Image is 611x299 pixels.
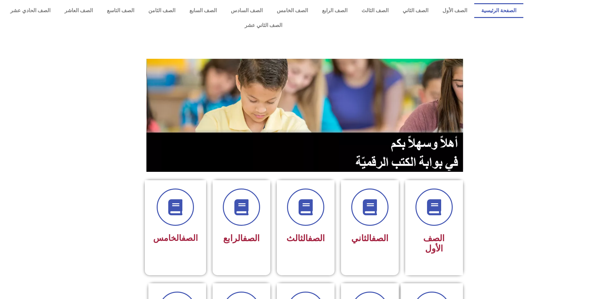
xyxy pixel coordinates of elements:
[224,3,270,18] a: الصف السادس
[141,3,182,18] a: الصف الثامن
[396,3,435,18] a: الصف الثاني
[435,3,474,18] a: الصف الأول
[474,3,523,18] a: الصفحة الرئيسية
[181,233,198,243] a: الصف
[100,3,141,18] a: الصف التاسع
[182,3,224,18] a: الصف السابع
[243,233,260,243] a: الصف
[3,18,523,33] a: الصف الثاني عشر
[371,233,388,243] a: الصف
[351,233,388,243] span: الثاني
[153,233,198,243] span: الخامس
[270,3,315,18] a: الصف الخامس
[308,233,325,243] a: الصف
[423,233,445,254] span: الصف الأول
[3,3,57,18] a: الصف الحادي عشر
[286,233,325,243] span: الثالث
[57,3,100,18] a: الصف العاشر
[354,3,396,18] a: الصف الثالث
[223,233,260,243] span: الرابع
[315,3,354,18] a: الصف الرابع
